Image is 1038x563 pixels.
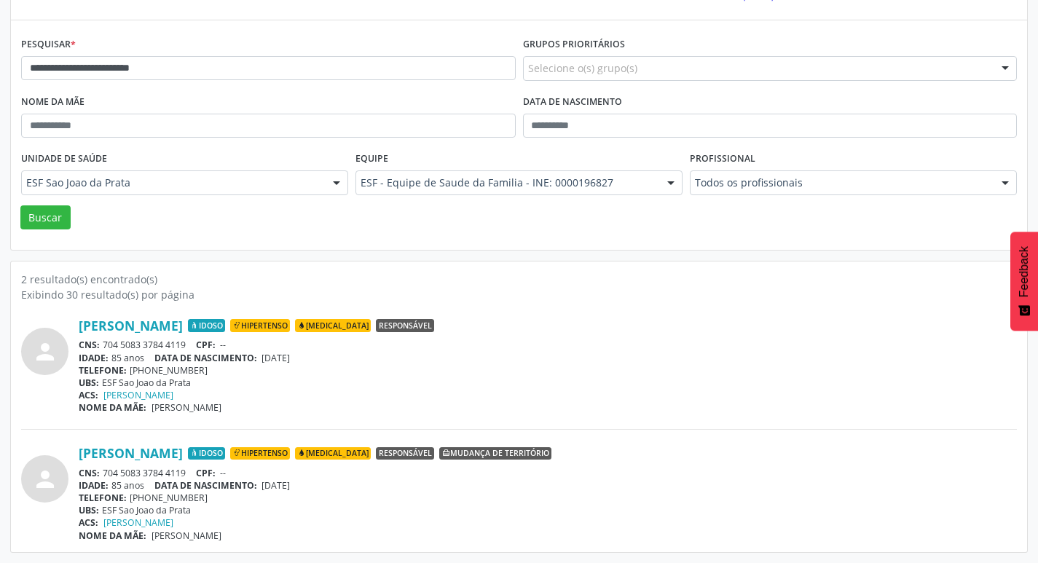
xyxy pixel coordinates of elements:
[79,529,146,542] span: NOME DA MÃE:
[21,91,84,114] label: Nome da mãe
[21,148,107,170] label: Unidade de saúde
[79,377,99,389] span: UBS:
[79,318,183,334] a: [PERSON_NAME]
[21,34,76,56] label: Pesquisar
[32,466,58,492] i: person
[26,176,318,190] span: ESF Sao Joao da Prata
[79,504,1017,516] div: ESF Sao Joao da Prata
[695,176,987,190] span: Todos os profissionais
[1010,232,1038,331] button: Feedback - Mostrar pesquisa
[523,91,622,114] label: Data de nascimento
[376,447,434,460] span: Responsável
[79,339,1017,351] div: 704 5083 3784 4119
[79,492,1017,504] div: [PHONE_NUMBER]
[152,401,221,414] span: [PERSON_NAME]
[262,352,290,364] span: [DATE]
[439,447,551,460] span: Mudança de território
[690,148,755,170] label: Profissional
[79,516,98,529] span: ACS:
[262,479,290,492] span: [DATE]
[79,389,98,401] span: ACS:
[79,339,100,351] span: CNS:
[79,492,127,504] span: TELEFONE:
[295,447,371,460] span: [MEDICAL_DATA]
[20,205,71,230] button: Buscar
[220,467,226,479] span: --
[103,389,173,401] a: [PERSON_NAME]
[230,319,290,332] span: Hipertenso
[196,467,216,479] span: CPF:
[196,339,216,351] span: CPF:
[32,339,58,365] i: person
[79,364,127,377] span: TELEFONE:
[79,467,1017,479] div: 704 5083 3784 4119
[79,352,109,364] span: IDADE:
[523,34,625,56] label: Grupos prioritários
[154,479,257,492] span: DATA DE NASCIMENTO:
[154,352,257,364] span: DATA DE NASCIMENTO:
[295,319,371,332] span: [MEDICAL_DATA]
[230,447,290,460] span: Hipertenso
[79,377,1017,389] div: ESF Sao Joao da Prata
[188,319,225,332] span: Idoso
[79,364,1017,377] div: [PHONE_NUMBER]
[21,272,1017,287] div: 2 resultado(s) encontrado(s)
[79,479,1017,492] div: 85 anos
[79,504,99,516] span: UBS:
[220,339,226,351] span: --
[79,479,109,492] span: IDADE:
[188,447,225,460] span: Idoso
[21,287,1017,302] div: Exibindo 30 resultado(s) por página
[79,445,183,461] a: [PERSON_NAME]
[152,529,221,542] span: [PERSON_NAME]
[1018,246,1031,297] span: Feedback
[103,516,173,529] a: [PERSON_NAME]
[79,401,146,414] span: NOME DA MÃE:
[355,148,388,170] label: Equipe
[79,352,1017,364] div: 85 anos
[361,176,653,190] span: ESF - Equipe de Saude da Familia - INE: 0000196827
[79,467,100,479] span: CNS:
[528,60,637,76] span: Selecione o(s) grupo(s)
[376,319,434,332] span: Responsável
